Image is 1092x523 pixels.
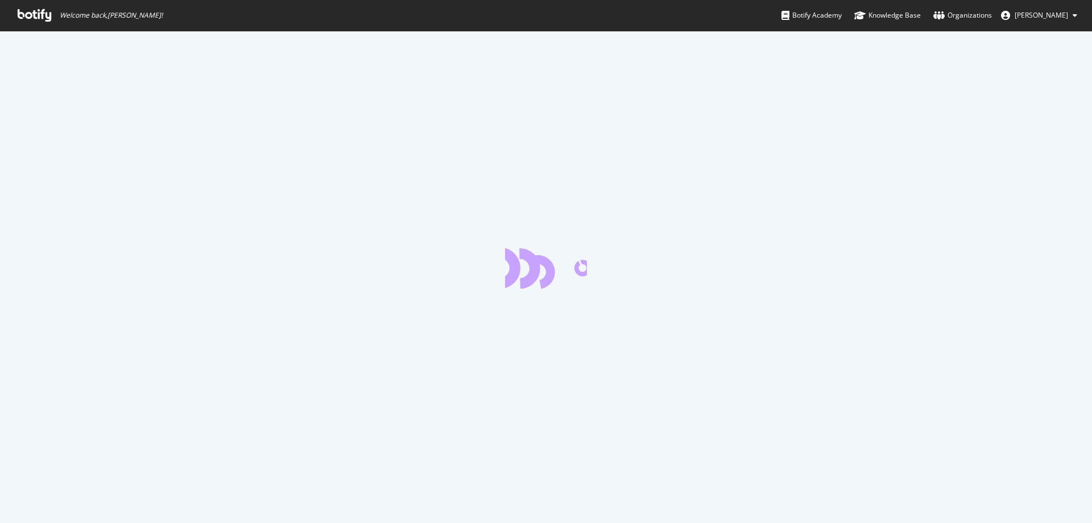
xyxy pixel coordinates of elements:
[854,10,921,21] div: Knowledge Base
[60,11,163,20] span: Welcome back, [PERSON_NAME] !
[1015,10,1068,20] span: Axel Roth
[505,248,587,289] div: animation
[781,10,842,21] div: Botify Academy
[992,6,1086,24] button: [PERSON_NAME]
[933,10,992,21] div: Organizations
